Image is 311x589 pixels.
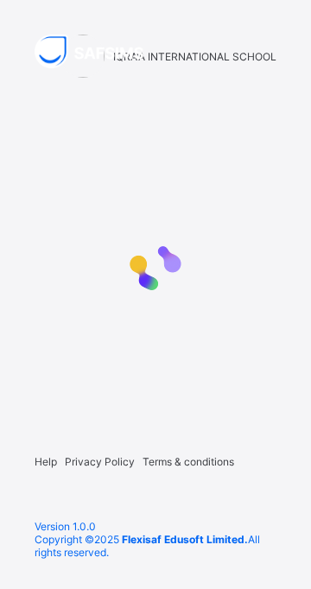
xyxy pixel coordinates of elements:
span: Privacy Policy [65,455,135,468]
span: IQRA'A INTERNATIONAL SCHOOL [113,50,276,63]
span: Terms & conditions [143,455,234,468]
strong: Flexisaf Edusoft Limited. [122,533,248,546]
span: Help [35,455,57,468]
span: Copyright © 2025 All rights reserved. [35,533,260,559]
span: Version 1.0.0 [35,520,276,533]
img: SAFSIMS Logo [35,35,164,68]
